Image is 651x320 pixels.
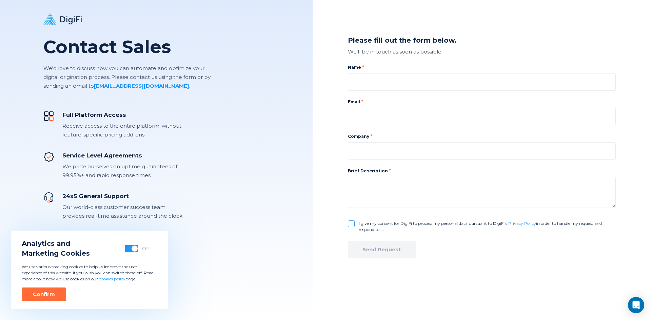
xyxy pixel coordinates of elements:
[43,37,211,57] h1: Contact Sales
[348,47,616,56] div: We'll be in touch as soon as possible.
[348,133,616,140] label: Company
[348,168,391,173] label: Brief Description
[22,287,66,301] button: Confirm
[62,151,182,159] div: Service Level Agreements
[94,83,189,89] a: [EMAIL_ADDRESS][DOMAIN_NAME]
[348,64,616,70] label: Name
[628,297,644,313] div: Open Intercom Messenger
[62,192,182,200] div: 24x5 General Support
[22,249,90,258] span: Marketing Cookies
[62,122,182,139] div: Receive access to the entire platform, without feature-specific pricing add-ons
[62,203,182,220] div: Our world-class customer success team provides real-time assistance around the clock
[62,111,182,119] div: Full Platform Access
[62,162,182,180] div: We pride ourselves on uptime guarantees of 99.95%+ and rapid response times
[22,264,157,282] p: We use various tracking cookies to help us improve the user experience of this website. If you wi...
[142,245,150,252] div: On
[362,246,401,253] div: Send Request
[33,291,55,298] div: Confirm
[348,99,616,105] label: Email
[99,276,125,281] a: cookies policy
[22,239,90,249] span: Analytics and
[508,221,536,226] a: Privacy Policy
[348,36,616,45] div: Please fill out the form below.
[348,241,416,258] button: Send Request
[359,220,616,233] label: I give my consent for DigiFi to process my personal data pursuant to DigiFi’s in order to handle ...
[43,64,211,90] p: We'd love to discuss how you can automate and optimize your digital origination process. Please c...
